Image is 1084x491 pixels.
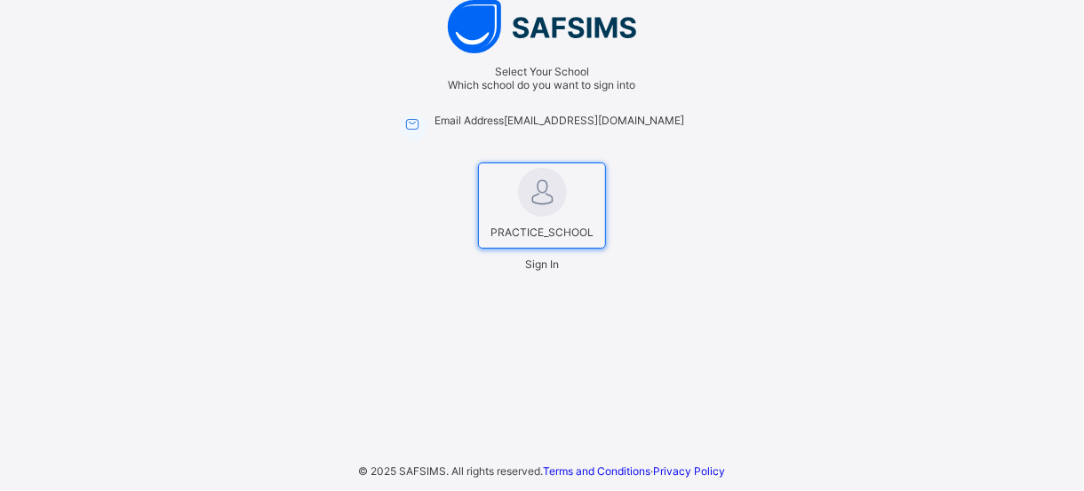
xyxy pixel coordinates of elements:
span: Select Your School [495,65,589,78]
span: [EMAIL_ADDRESS][DOMAIN_NAME] [505,114,685,127]
span: · [544,464,726,478]
a: Privacy Policy [654,464,726,478]
span: Which school do you want to sign into [275,78,809,91]
a: Terms and Conditions [544,464,651,478]
span: Email Address [435,114,505,127]
span: Sign In [525,257,559,271]
span: © 2025 SAFSIMS. All rights reserved. [359,464,544,478]
img: PRACTICE_SCHOOL [518,168,567,217]
span: PRACTICE_SCHOOL [486,221,598,243]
